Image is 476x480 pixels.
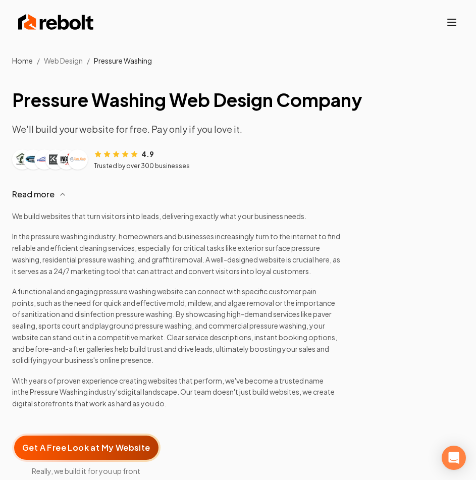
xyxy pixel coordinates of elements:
button: Read more [12,182,464,206]
p: A functional and engaging pressure washing website can connect with specific customer pain points... [12,286,340,366]
span: Pressure Washing [94,56,152,65]
img: Customer logo 1 [14,151,30,168]
div: Rating: 4.9 out of 5 stars [94,148,154,159]
p: We build websites that turn visitors into leads, delivering exactly what your business needs. [12,206,340,222]
a: Home [12,56,33,65]
li: / [37,56,40,66]
img: Customer logo 4 [47,151,64,168]
span: 4.9 [141,149,154,159]
img: Customer logo 6 [70,151,86,168]
span: Web Design [44,56,83,65]
span: Really, we build it for you up front [12,466,161,476]
img: Customer logo 2 [25,151,41,168]
div: Read more [12,206,340,409]
img: Customer logo 5 [59,151,75,168]
p: Trusted by over 300 businesses [94,162,190,170]
h1: Pressure Washing Web Design Company [12,90,464,110]
div: Open Intercom Messenger [442,446,466,470]
span: Get A Free Look at My Website [22,442,150,454]
li: / [87,56,90,66]
article: Customer reviews [12,148,464,170]
p: We'll build your website for free. Pay only if you love it. [12,122,464,136]
p: In the pressure washing industry, homeowners and businesses increasingly turn to the internet to ... [12,231,340,277]
div: Customer logos [12,149,88,170]
img: Customer logo 3 [36,151,52,168]
button: Toggle mobile menu [446,16,458,28]
button: Get A Free Look at My Website [12,434,161,462]
a: Get A Free Look at My WebsiteReally, we build it for you up front [12,417,161,476]
p: With years of proven experience creating websites that perform, we've become a trusted name in th... [12,375,340,409]
span: Read more [12,188,55,200]
img: Rebolt Logo [18,12,94,32]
